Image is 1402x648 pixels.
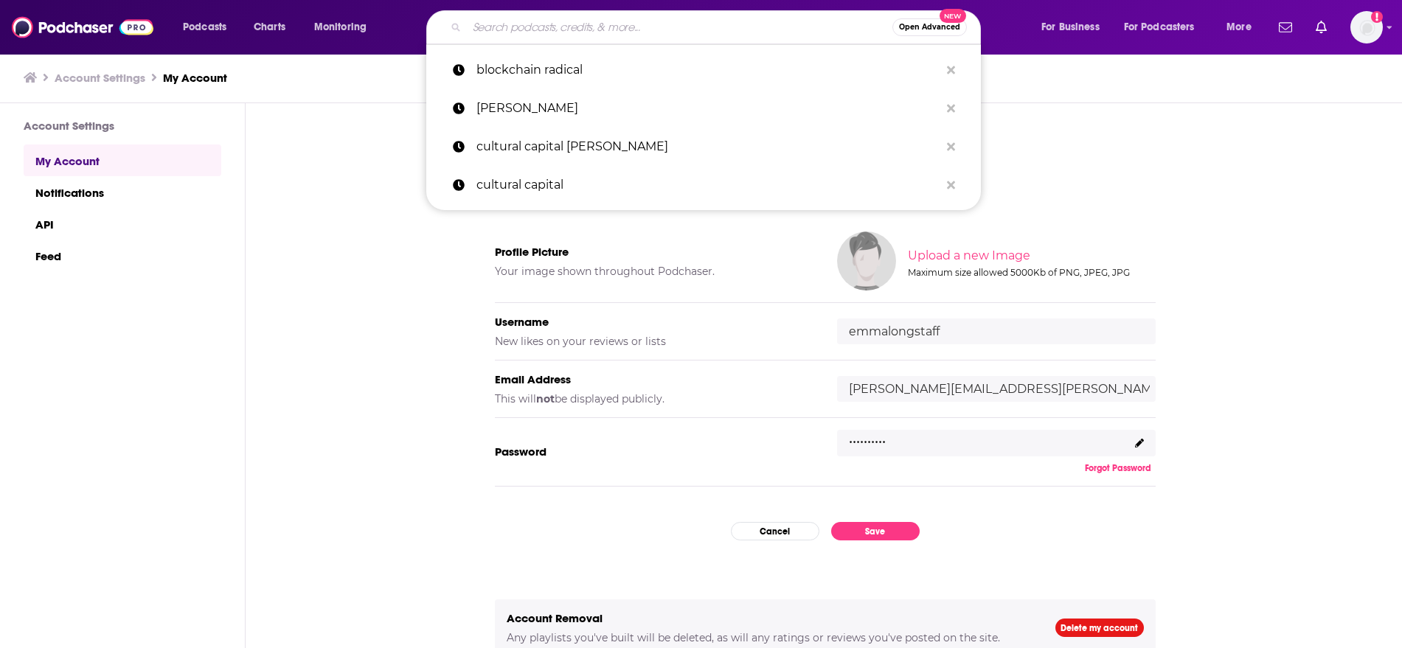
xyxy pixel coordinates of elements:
[476,51,940,89] p: blockchain radical
[1350,11,1383,43] img: User Profile
[426,51,981,89] a: blockchain radical
[244,15,294,39] a: Charts
[24,119,221,133] h3: Account Settings
[507,631,1032,644] h5: Any playlists you've built will be deleted, as will any ratings or reviews you've posted on the s...
[1350,11,1383,43] span: Logged in as emmalongstaff
[495,445,813,459] h5: Password
[1350,11,1383,43] button: Show profile menu
[495,315,813,329] h5: Username
[476,128,940,166] p: cultural capital james marriott
[908,267,1153,278] div: Maximum size allowed 5000Kb of PNG, JPEG, JPG
[24,144,221,176] a: My Account
[837,231,896,290] img: Your profile image
[1273,15,1298,40] a: Show notifications dropdown
[304,15,386,39] button: open menu
[24,240,221,271] a: Feed
[183,17,226,38] span: Podcasts
[507,611,1032,625] h5: Account Removal
[1371,11,1383,23] svg: Add a profile image
[163,71,227,85] a: My Account
[495,265,813,278] h5: Your image shown throughout Podchaser.
[940,9,966,23] span: New
[476,89,940,128] p: james marriott
[426,166,981,204] a: cultural capital
[1124,17,1195,38] span: For Podcasters
[495,372,813,386] h5: Email Address
[831,522,920,540] button: Save
[495,335,813,348] h5: New likes on your reviews or lists
[314,17,367,38] span: Monitoring
[55,71,145,85] a: Account Settings
[1216,15,1270,39] button: open menu
[426,128,981,166] a: cultural capital [PERSON_NAME]
[254,17,285,38] span: Charts
[440,10,995,44] div: Search podcasts, credits, & more...
[1114,15,1216,39] button: open menu
[536,392,555,405] b: not
[495,245,813,259] h5: Profile Picture
[837,376,1156,402] input: email
[837,318,1156,344] input: username
[173,15,246,39] button: open menu
[892,18,967,36] button: Open AdvancedNew
[731,522,819,540] button: Cancel
[1041,17,1100,38] span: For Business
[24,176,221,208] a: Notifications
[467,15,892,39] input: Search podcasts, credits, & more...
[899,24,960,31] span: Open Advanced
[1031,15,1118,39] button: open menu
[12,13,153,41] img: Podchaser - Follow, Share and Rate Podcasts
[1226,17,1252,38] span: More
[24,208,221,240] a: API
[495,392,813,405] h5: This will be displayed publicly.
[476,166,940,204] p: cultural capital
[426,89,981,128] a: [PERSON_NAME]
[1080,462,1156,474] button: Forgot Password
[1055,619,1144,637] a: Delete my account
[849,426,886,447] p: ..........
[1310,15,1333,40] a: Show notifications dropdown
